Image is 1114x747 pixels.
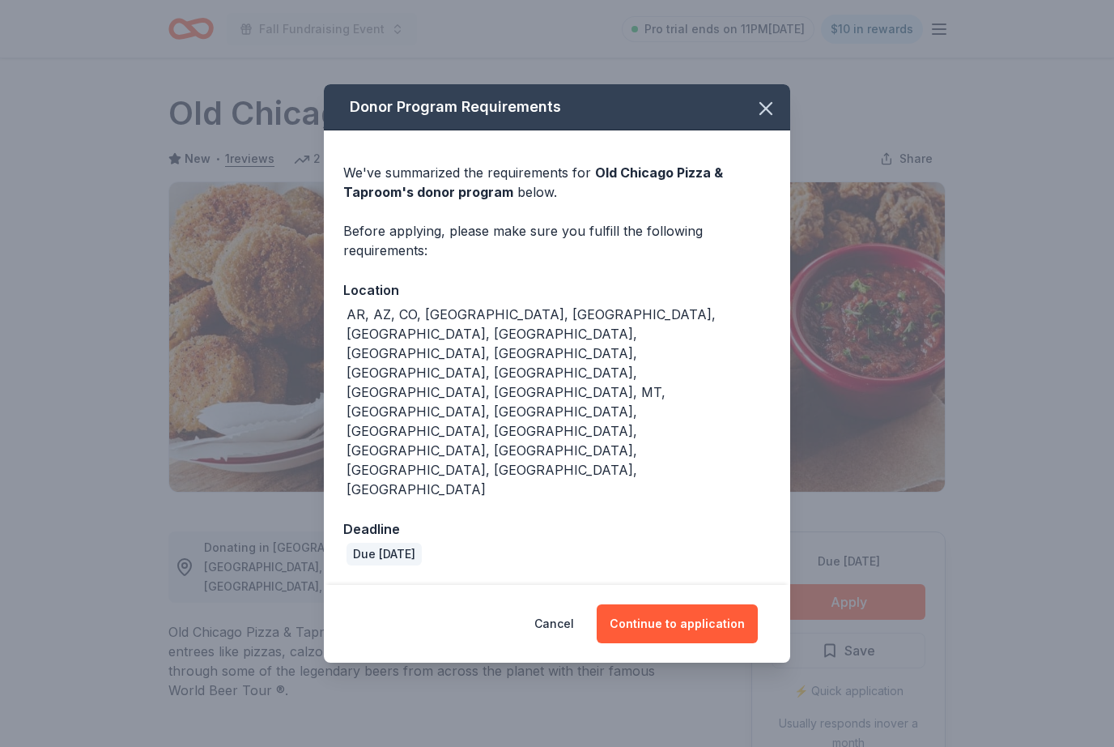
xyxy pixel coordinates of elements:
[347,305,771,499] div: AR, AZ, CO, [GEOGRAPHIC_DATA], [GEOGRAPHIC_DATA], [GEOGRAPHIC_DATA], [GEOGRAPHIC_DATA], [GEOGRAPH...
[347,543,422,566] div: Due [DATE]
[534,604,574,643] button: Cancel
[324,84,790,130] div: Donor Program Requirements
[343,163,771,202] div: We've summarized the requirements for below.
[343,221,771,260] div: Before applying, please make sure you fulfill the following requirements:
[343,519,771,540] div: Deadline
[597,604,758,643] button: Continue to application
[343,280,771,301] div: Location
